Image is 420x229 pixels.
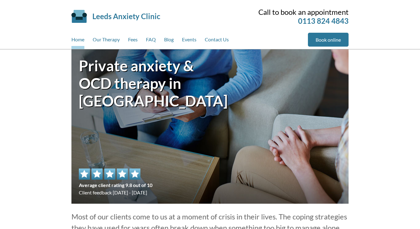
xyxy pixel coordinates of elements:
[128,33,138,49] a: Fees
[71,33,84,49] a: Home
[79,169,140,180] img: 5 star rating
[79,181,152,189] span: Average client rating 9.8 out of 10
[79,57,210,110] h1: Private anxiety & OCD therapy in [GEOGRAPHIC_DATA]
[298,16,349,25] a: 0113 824 4843
[182,33,196,49] a: Events
[308,33,349,47] a: Book online
[146,33,156,49] a: FAQ
[164,33,174,49] a: Blog
[93,33,120,49] a: Our Therapy
[79,169,152,196] div: Client feedback [DATE] - [DATE]
[92,12,160,21] a: Leeds Anxiety Clinic
[205,33,229,49] a: Contact Us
